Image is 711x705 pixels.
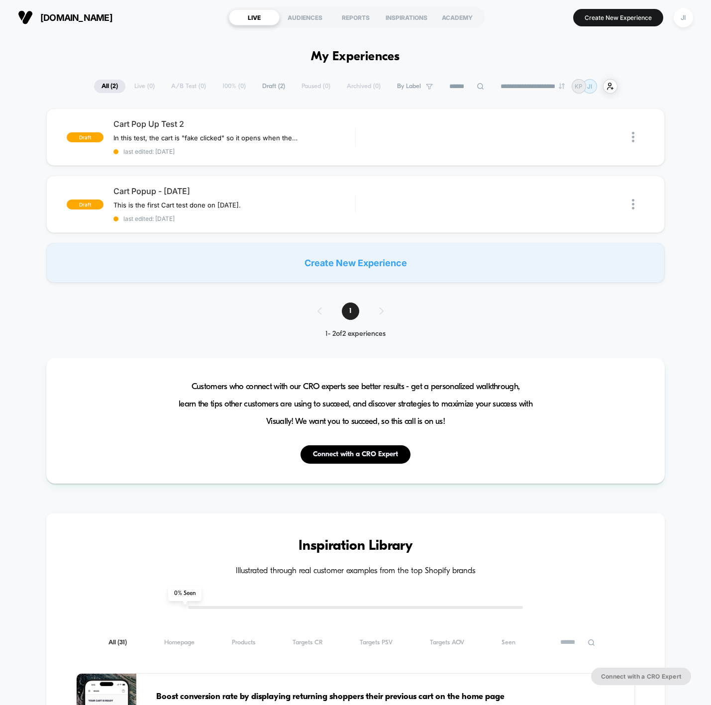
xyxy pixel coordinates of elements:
span: Draft ( 2 ) [255,80,293,93]
span: Customers who connect with our CRO experts see better results - get a personalized walkthrough, l... [179,378,532,430]
span: Targets AOV [430,639,464,646]
span: last edited: [DATE] [113,148,355,155]
p: KP [575,83,583,90]
button: [DOMAIN_NAME] [15,9,115,25]
span: This is the first Cart test done on [DATE]. [113,201,241,209]
span: Seen [502,639,515,646]
h1: My Experiences [311,50,400,64]
div: REPORTS [330,9,381,25]
div: JI [674,8,693,27]
div: 1 - 2 of 2 experiences [307,330,404,338]
p: JI [587,83,592,90]
span: All ( 2 ) [94,80,125,93]
img: Visually logo [18,10,33,25]
span: In this test, the cart is "fake clicked" so it opens when the page is loaded and customer has ite... [113,134,298,142]
span: By Label [397,83,421,90]
button: JI [671,7,696,28]
span: 0 % Seen [168,586,202,601]
span: draft [67,132,103,142]
span: 1 [342,302,359,320]
span: ( 31 ) [117,639,127,646]
span: Products [232,639,255,646]
button: Connect with a CRO Expert [301,445,410,464]
span: Homepage [164,639,195,646]
h4: Illustrated through real customer examples from the top Shopify brands [76,567,635,576]
span: Targets CR [293,639,323,646]
div: INSPIRATIONS [381,9,432,25]
span: last edited: [DATE] [113,215,355,222]
button: Create New Experience [573,9,663,26]
img: close [632,132,634,142]
div: LIVE [229,9,280,25]
span: Boost conversion rate by displaying returning shoppers their previous cart on the home page [156,691,550,704]
span: All [108,639,127,646]
div: AUDIENCES [280,9,330,25]
span: Cart Pop Up Test 2 [113,119,355,129]
span: Cart Popup - [DATE] [113,186,355,196]
div: ACADEMY [432,9,483,25]
span: [DOMAIN_NAME] [40,12,112,23]
img: close [632,199,634,209]
img: end [559,83,565,89]
span: draft [67,200,103,209]
span: Targets PSV [360,639,393,646]
h3: Inspiration Library [76,538,635,554]
button: Connect with a CRO Expert [591,668,691,685]
div: Create New Experience [46,243,665,283]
